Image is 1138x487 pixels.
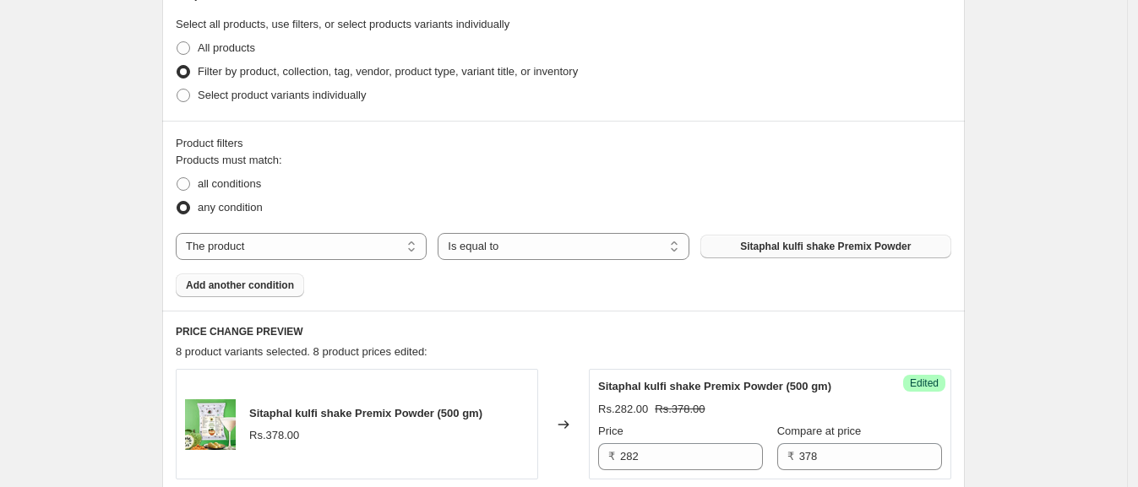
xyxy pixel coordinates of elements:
span: Sitaphal kulfi shake Premix Powder (500 gm) [598,380,831,392]
button: Sitaphal kulfi shake Premix Powder [700,235,951,258]
span: Rs.378.00 [655,403,705,415]
span: ₹ [787,450,794,463]
span: Products must match: [176,154,282,166]
div: Product filters [176,135,951,152]
span: any condition [198,201,263,214]
span: Compare at price [777,425,862,437]
span: ₹ [608,450,615,463]
span: Filter by product, collection, tag, vendor, product type, variant title, or inventory [198,65,578,78]
img: D_aromas_Sitaphal_kulfi_shake_Premix_Powder_80x.jpg [185,399,236,450]
span: Rs.282.00 [598,403,648,415]
span: Select all products, use filters, or select products variants individually [176,18,509,30]
span: All products [198,41,255,54]
button: Add another condition [176,273,304,297]
span: Sitaphal kulfi shake Premix Powder (500 gm) [249,407,482,419]
h6: PRICE CHANGE PREVIEW [176,325,951,338]
span: 8 product variants selected. 8 product prices edited: [176,345,427,358]
span: Rs.378.00 [249,429,299,441]
span: Sitaphal kulfi shake Premix Powder [740,240,911,253]
span: Add another condition [186,279,294,292]
span: Edited [910,376,939,390]
span: Price [598,425,623,437]
span: all conditions [198,177,261,190]
span: Select product variants individually [198,89,366,101]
